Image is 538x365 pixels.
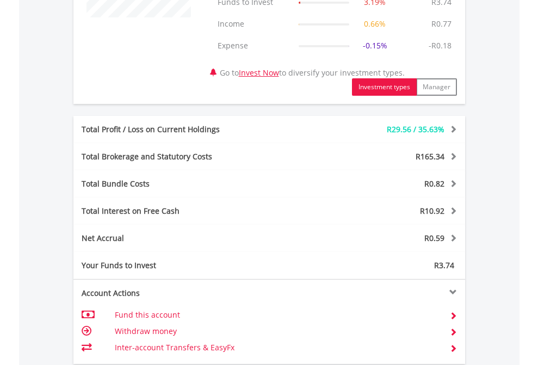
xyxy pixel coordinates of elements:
[115,307,436,323] td: Fund this account
[115,323,436,339] td: Withdraw money
[115,339,436,356] td: Inter-account Transfers & EasyFx
[73,151,302,162] div: Total Brokerage and Statutory Costs
[426,13,457,35] td: R0.77
[416,78,457,96] button: Manager
[73,233,302,244] div: Net Accrual
[355,35,395,57] td: -0.15%
[212,35,294,57] td: Expense
[239,67,279,78] a: Invest Now
[434,260,454,270] span: R3.74
[212,13,294,35] td: Income
[73,288,269,299] div: Account Actions
[423,35,457,57] td: -R0.18
[73,260,269,271] div: Your Funds to Invest
[73,124,302,135] div: Total Profit / Loss on Current Holdings
[352,78,417,96] button: Investment types
[424,233,444,243] span: R0.59
[387,124,444,134] span: R29.56 / 35.63%
[416,151,444,162] span: R165.34
[73,178,302,189] div: Total Bundle Costs
[355,13,395,35] td: 0.66%
[73,206,302,216] div: Total Interest on Free Cash
[424,178,444,189] span: R0.82
[420,206,444,216] span: R10.92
